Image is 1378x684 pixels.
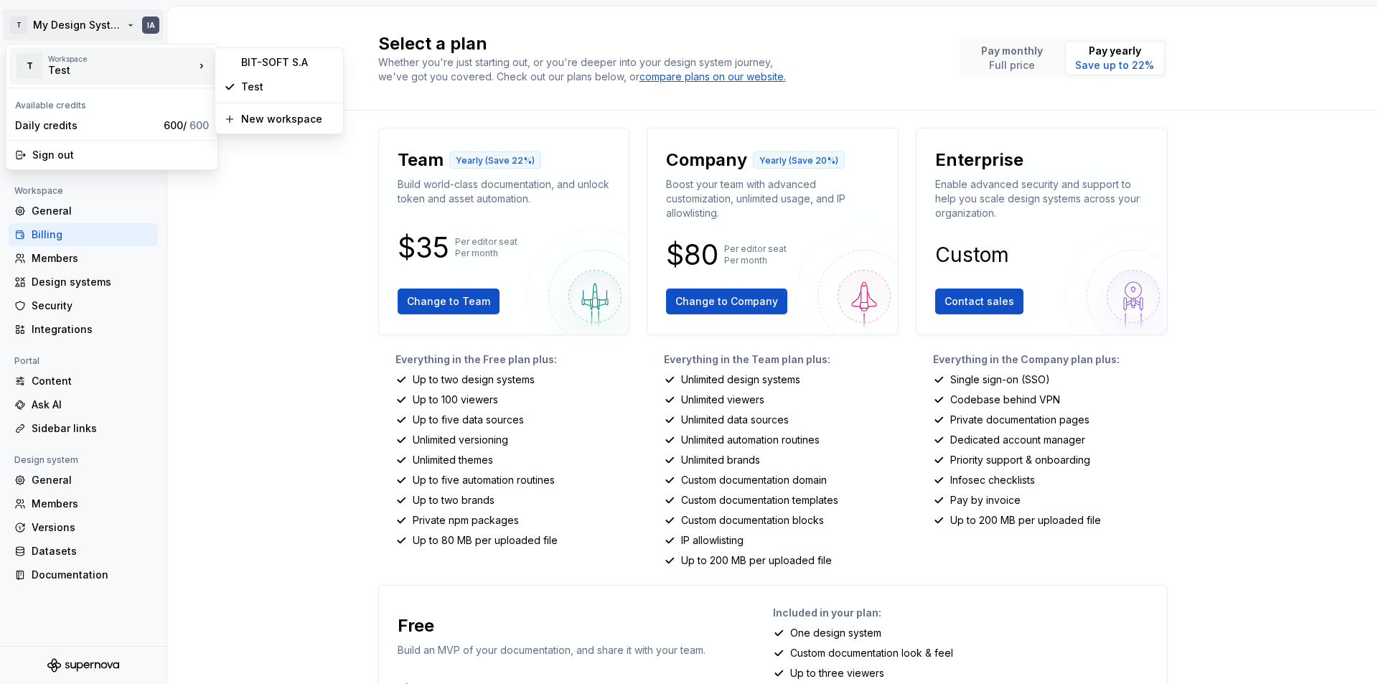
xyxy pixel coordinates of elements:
div: Test [48,63,170,78]
span: 600 [189,119,209,131]
div: Daily credits [15,118,158,133]
div: Available credits [9,91,215,114]
span: 600 / [164,119,209,131]
div: New workspace [241,112,334,126]
div: T [17,53,42,79]
div: Workspace [48,55,194,63]
div: Sign out [32,148,209,162]
div: BIT-SOFT S.A [241,55,334,70]
div: Test [241,80,334,94]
